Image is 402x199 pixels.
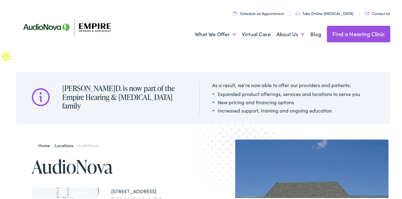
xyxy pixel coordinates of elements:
a: About Us [277,22,304,44]
a: Blog [310,22,321,44]
img: utility icon [296,10,300,14]
li: Increased support, training and ongoing education [212,105,360,113]
span: AudioNova [78,141,99,147]
a: What We Offer [195,22,236,44]
a: Home [38,141,53,147]
a: Locations [55,141,76,147]
a: Take Online [MEDICAL_DATA] [296,10,354,15]
a: Virtual Care [242,22,271,44]
span: / / [38,141,99,147]
h2: [PERSON_NAME]D. is now part of the Empire Hearing & [MEDICAL_DATA] family [62,83,187,109]
img: utility icon [233,10,237,14]
a: Schedule an Appointment [233,10,284,15]
li: Expanded product offerings, services and locations to serve you [212,89,360,96]
div: As a result, we're now able to offer our providers and patients: [212,80,360,87]
a: Contact Us [365,10,390,15]
h1: AudioNova [32,155,203,175]
li: New pricing and financing options [212,97,360,105]
img: utility icon [365,11,369,14]
a: Find a Hearing Clinic [327,25,390,41]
